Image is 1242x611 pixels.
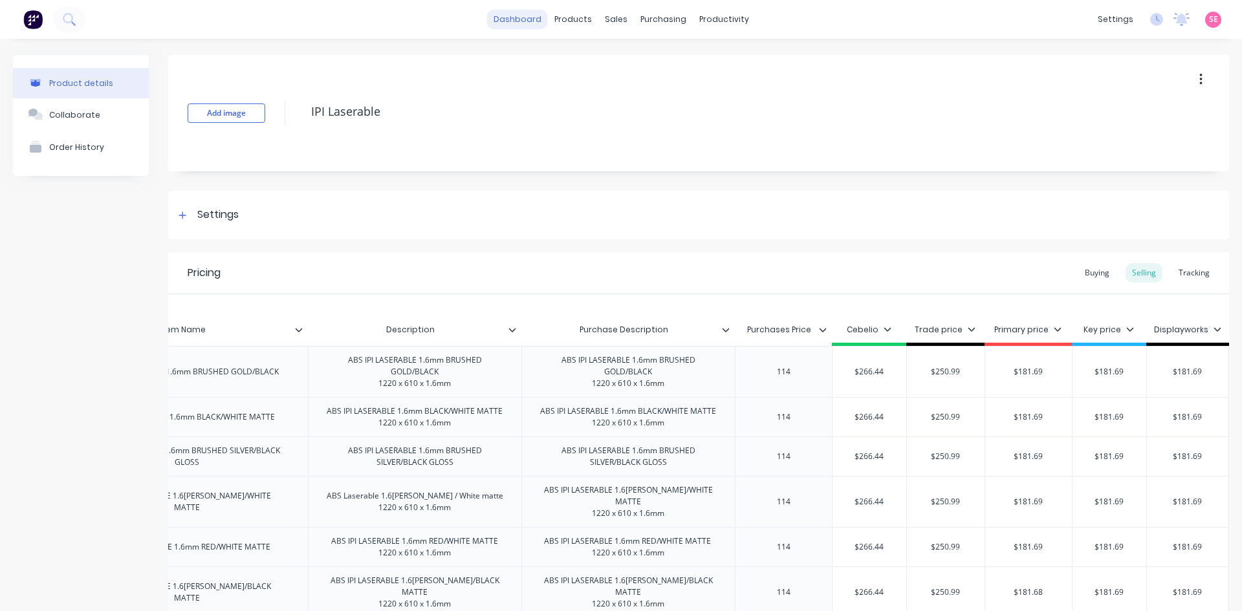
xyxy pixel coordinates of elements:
span: SE [1209,14,1218,25]
div: Pricing [188,265,221,281]
div: $266.44 [833,440,906,473]
div: 114 [751,363,816,380]
div: $266.44 [833,401,906,433]
div: $181.69 [1073,531,1146,563]
div: ABS IPI LASERABLE 1.6mm RED/WHITE MATTE [93,539,281,555]
div: ABS IPI LASERABLE 1.6mm BRUSHED GOLD/BLACK 1220 x 610 x 1.6mm [314,352,516,392]
button: Product details [13,68,149,98]
div: sales [598,10,634,29]
div: ABS IPI LASERABLE 1.6mm BRUSHED SILVER/BLACK GLOSS [314,442,516,471]
div: ABS IPI LASERABLE 1.6mm BLACK/WHITE MATTE 1220 x 610 x 1.6mm [530,403,726,431]
div: Trade price [915,324,975,336]
div: Description [308,317,521,343]
div: Collaborate [49,110,100,120]
div: $181.69 [985,356,1072,388]
div: ABS IPI LASERABLE 1.6mm BLACK/WHITE MATTE [89,409,285,425]
div: ABS IPI LASERABLE 1.6[PERSON_NAME]/WHITE MATTE 1220 x 610 x 1.6mm [527,482,730,522]
div: Purchase Description [521,314,727,346]
div: $181.69 [1147,531,1228,563]
div: Settings [197,207,239,223]
div: $266.44 [833,486,906,518]
button: Add image [188,103,265,123]
div: Item Name [65,314,300,346]
div: $181.69 [985,401,1072,433]
div: $266.44 [833,576,906,608]
div: Purchase Description [521,317,735,343]
div: $181.69 [1147,576,1228,608]
textarea: IPI Laserable [305,96,1122,127]
div: Displayworks [1154,324,1221,336]
div: ABS IPI LASERABLE 1.6[PERSON_NAME]/WHITE MATTE [80,488,294,516]
div: purchasing [634,10,693,29]
div: ABS IPI LASERABLE 1.6mm BRUSHED GOLD/BLACK [85,363,289,380]
div: $181.69 [1073,576,1146,608]
div: Tracking [1172,263,1216,283]
div: ABS Laserable 1.6[PERSON_NAME] / White matte 1220 x 610 x 1.6mm [316,488,514,516]
div: $181.69 [1147,486,1228,518]
div: $181.69 [985,531,1072,563]
div: $250.99 [907,486,985,518]
div: 114 [751,539,816,555]
div: $181.68 [985,576,1072,608]
div: Primary price [994,324,1062,336]
div: ABS IPI LASERABLE 1.6mm BRUSHED GOLD/BLACK 1220 x 610 x 1.6mm [527,352,730,392]
div: $250.99 [907,401,985,433]
div: $181.69 [985,440,1072,473]
div: Item Name [65,317,308,343]
div: products [548,10,598,29]
div: ABS IPI LASERABLE 1.6mm RED/WHITE MATTE 1220 x 610 x 1.6mm [534,533,723,561]
div: productivity [693,10,756,29]
div: ABS IPI LASERABLE 1.6mm BRUSHED SILVER/BLACK GLOSS [527,442,730,471]
div: Key price [1084,324,1134,336]
div: 114 [751,584,816,601]
div: $250.99 [907,356,985,388]
div: $181.69 [985,486,1072,518]
div: Order History [49,142,104,152]
button: Order History [13,131,149,163]
div: 114 [751,409,816,425]
div: $181.69 [1147,401,1228,433]
div: settings [1091,10,1140,29]
div: Cebelio [847,324,891,336]
div: $250.99 [907,576,985,608]
div: 114 [751,493,816,510]
div: $181.69 [1147,440,1228,473]
div: $181.69 [1073,486,1146,518]
div: $266.44 [833,356,906,388]
div: Description [308,314,514,346]
div: $250.99 [907,440,985,473]
div: $181.69 [1147,356,1228,388]
div: $266.44 [833,531,906,563]
div: ABS IPI LASERABLE 1.6mm RED/WHITE MATTE 1220 x 610 x 1.6mm [314,533,516,561]
div: $250.99 [907,531,985,563]
div: $181.69 [1073,440,1146,473]
a: dashboard [487,10,548,29]
div: Selling [1126,263,1162,283]
div: ABS IPI LASERABLE 1.6mm BRUSHED SILVER/BLACK GLOSS [80,442,294,471]
img: Factory [23,10,43,29]
div: ABS IPI LASERABLE 1.6mm BLACK/WHITE MATTE 1220 x 610 x 1.6mm [316,403,513,431]
div: 114 [751,448,816,465]
div: $181.69 [1073,401,1146,433]
div: $181.69 [1073,356,1146,388]
div: Product details [49,78,113,88]
button: Collaborate [13,98,149,131]
div: Purchases Price [735,314,824,346]
div: ABS IPI LASERABLE 1.6[PERSON_NAME]/BLACK MATTE [80,578,294,606]
div: Purchases Price [735,317,832,343]
div: Buying [1078,263,1116,283]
